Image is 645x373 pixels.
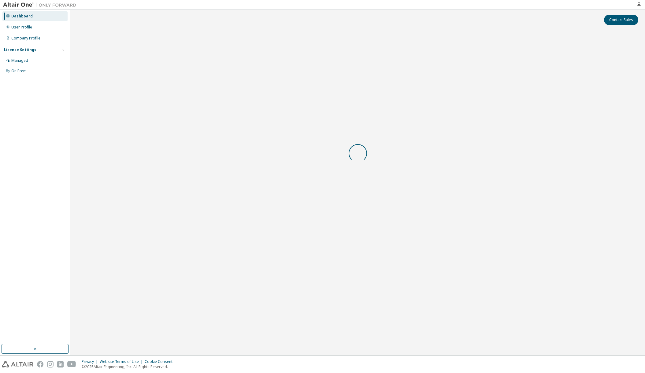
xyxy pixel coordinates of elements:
img: facebook.svg [37,361,43,367]
div: User Profile [11,25,32,30]
img: linkedin.svg [57,361,64,367]
p: © 2025 Altair Engineering, Inc. All Rights Reserved. [82,364,176,369]
img: instagram.svg [47,361,54,367]
div: Dashboard [11,14,33,19]
img: youtube.svg [67,361,76,367]
div: Privacy [82,359,100,364]
div: On Prem [11,69,27,73]
div: Managed [11,58,28,63]
img: altair_logo.svg [2,361,33,367]
div: License Settings [4,47,36,52]
div: Company Profile [11,36,40,41]
div: Cookie Consent [145,359,176,364]
div: Website Terms of Use [100,359,145,364]
img: Altair One [3,2,80,8]
button: Contact Sales [604,15,638,25]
